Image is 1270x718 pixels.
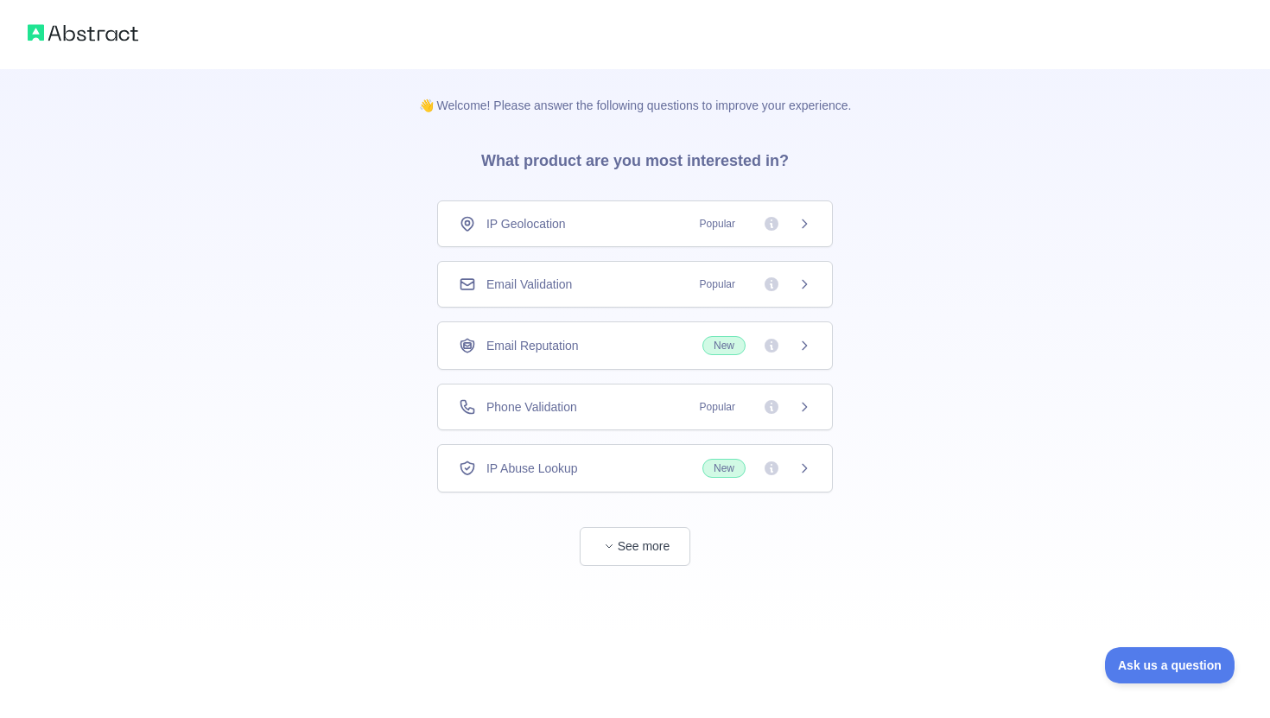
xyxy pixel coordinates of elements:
span: Popular [689,276,746,293]
img: Abstract logo [28,21,138,45]
iframe: Toggle Customer Support [1105,647,1235,683]
p: 👋 Welcome! Please answer the following questions to improve your experience. [391,69,879,114]
span: Email Validation [486,276,572,293]
span: Email Reputation [486,337,579,354]
span: Phone Validation [486,398,577,416]
span: IP Geolocation [486,215,566,232]
span: Popular [689,215,746,232]
button: See more [580,527,690,566]
span: New [702,459,746,478]
span: IP Abuse Lookup [486,460,578,477]
span: Popular [689,398,746,416]
h3: What product are you most interested in? [454,114,816,200]
span: New [702,336,746,355]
